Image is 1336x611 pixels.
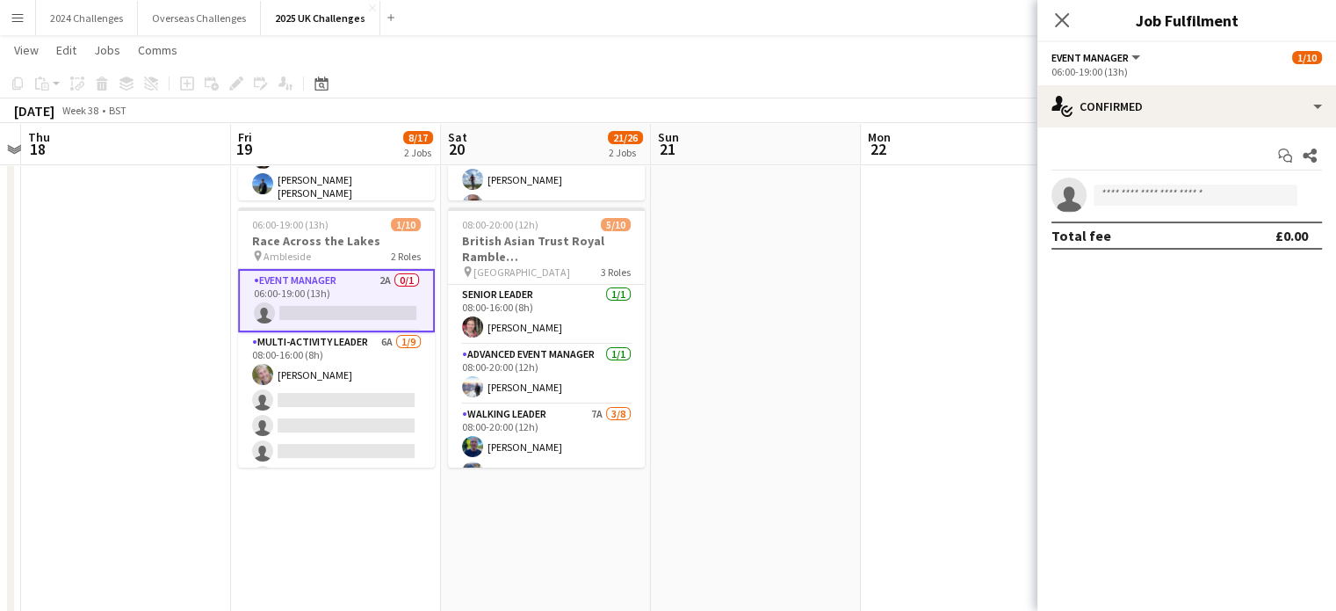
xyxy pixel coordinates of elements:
[261,1,380,35] button: 2025 UK Challenges
[28,129,50,145] span: Thu
[609,146,642,159] div: 2 Jobs
[601,218,631,231] span: 5/10
[14,102,54,120] div: [DATE]
[608,131,643,144] span: 21/26
[865,139,891,159] span: 22
[448,129,467,145] span: Sat
[1292,51,1322,64] span: 1/10
[1037,9,1336,32] h3: Job Fulfilment
[56,42,76,58] span: Edit
[448,233,645,265] h3: British Asian Trust Royal Ramble ([GEOGRAPHIC_DATA])
[1037,85,1336,127] div: Confirmed
[49,39,83,62] a: Edit
[473,265,570,279] span: [GEOGRAPHIC_DATA]
[7,39,46,62] a: View
[868,129,891,145] span: Mon
[238,129,252,145] span: Fri
[403,131,433,144] span: 8/17
[14,42,39,58] span: View
[1051,51,1143,64] button: Event Manager
[238,332,435,596] app-card-role: Multi-Activity Leader6A1/908:00-16:00 (8h)[PERSON_NAME]
[448,207,645,468] app-job-card: 08:00-20:00 (12h)5/10British Asian Trust Royal Ramble ([GEOGRAPHIC_DATA]) [GEOGRAPHIC_DATA]3 Role...
[138,42,177,58] span: Comms
[601,265,631,279] span: 3 Roles
[238,207,435,468] app-job-card: 06:00-19:00 (13h)1/10Race Across the Lakes Ambleside2 RolesEvent Manager2A0/106:00-19:00 (13h) Mu...
[252,218,329,231] span: 06:00-19:00 (13h)
[445,139,467,159] span: 20
[462,218,538,231] span: 08:00-20:00 (12h)
[58,104,102,117] span: Week 38
[1051,51,1129,64] span: Event Manager
[238,269,435,332] app-card-role: Event Manager2A0/106:00-19:00 (13h)
[25,139,50,159] span: 18
[404,146,432,159] div: 2 Jobs
[448,345,645,404] app-card-role: Advanced Event Manager1/108:00-20:00 (12h)[PERSON_NAME]
[94,42,120,58] span: Jobs
[655,139,679,159] span: 21
[1051,227,1111,244] div: Total fee
[448,285,645,345] app-card-role: Senior Leader1/108:00-16:00 (8h)[PERSON_NAME]
[658,129,679,145] span: Sun
[391,218,421,231] span: 1/10
[235,139,252,159] span: 19
[238,233,435,249] h3: Race Across the Lakes
[1051,65,1322,78] div: 06:00-19:00 (13h)
[131,39,184,62] a: Comms
[36,1,138,35] button: 2024 Challenges
[264,250,311,263] span: Ambleside
[1275,227,1308,244] div: £0.00
[391,250,421,263] span: 2 Roles
[138,1,261,35] button: Overseas Challenges
[87,39,127,62] a: Jobs
[109,104,126,117] div: BST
